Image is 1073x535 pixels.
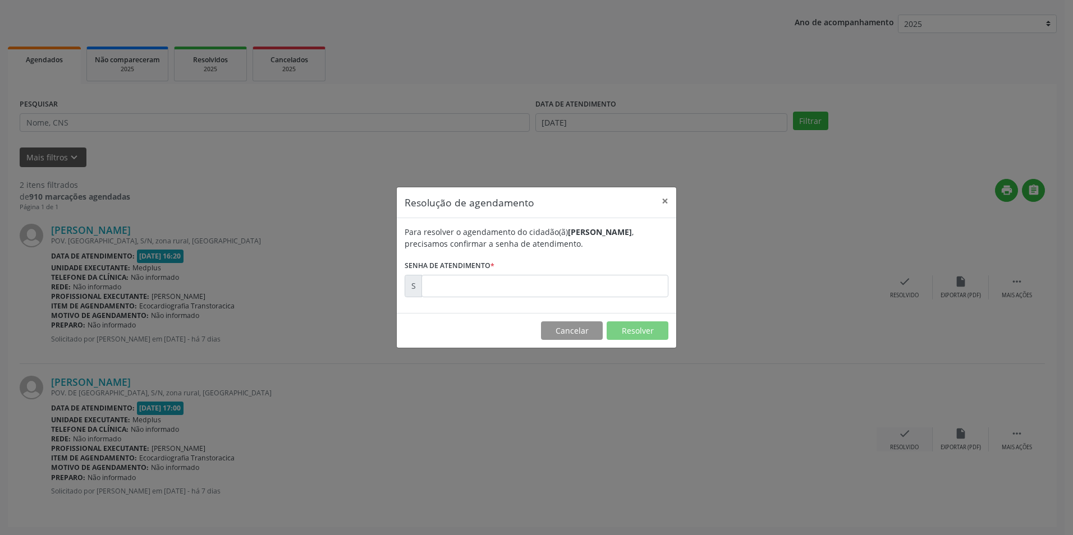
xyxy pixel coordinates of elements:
div: S [405,275,422,297]
div: Para resolver o agendamento do cidadão(ã) , precisamos confirmar a senha de atendimento. [405,226,668,250]
button: Close [654,187,676,215]
button: Resolver [607,321,668,340]
label: Senha de atendimento [405,257,494,275]
b: [PERSON_NAME] [568,227,632,237]
h5: Resolução de agendamento [405,195,534,210]
button: Cancelar [541,321,603,340]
